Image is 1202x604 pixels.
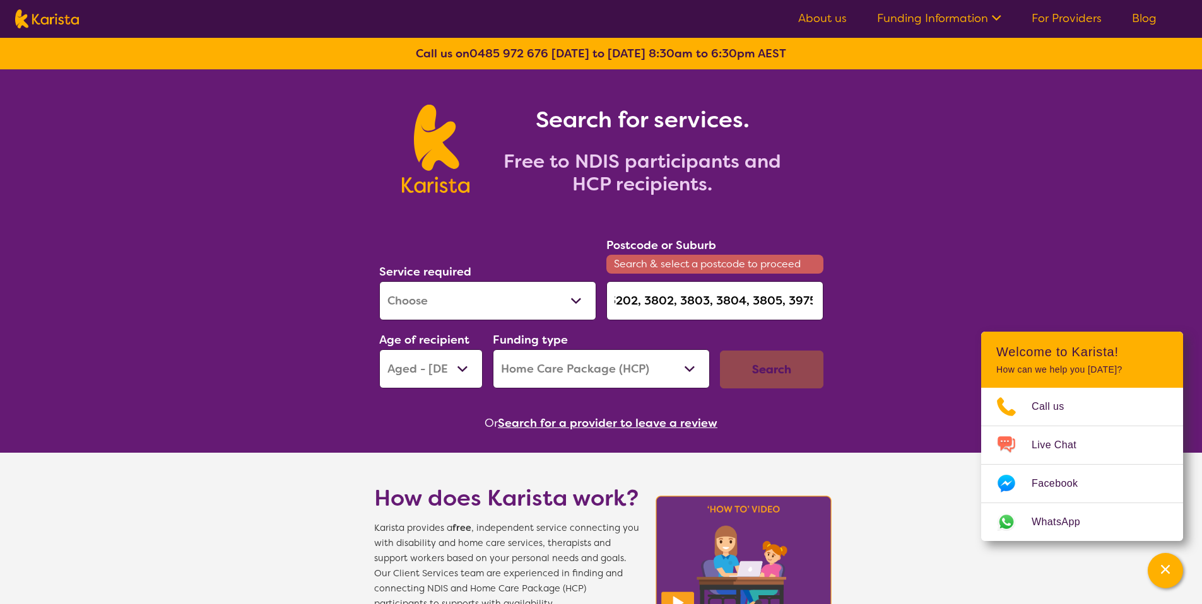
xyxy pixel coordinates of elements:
[1032,397,1080,416] span: Call us
[1032,513,1095,531] span: WhatsApp
[996,364,1168,375] p: How can we help you [DATE]?
[485,150,800,195] h2: Free to NDIS participants and HCP recipients.
[493,332,568,347] label: Funding type
[1132,11,1157,26] a: Blog
[1032,11,1102,26] a: For Providers
[981,332,1183,541] div: Channel Menu
[15,9,79,28] img: Karista logo
[374,483,639,513] h1: How does Karista work?
[379,264,471,279] label: Service required
[469,46,548,61] a: 0485 972 676
[877,11,1001,26] a: Funding Information
[498,414,717,433] button: Search for a provider to leave a review
[1032,436,1092,455] span: Live Chat
[798,11,847,26] a: About us
[485,414,498,433] span: Or
[1032,474,1093,493] span: Facebook
[996,344,1168,359] h2: Welcome to Karista!
[452,522,471,534] b: free
[402,105,469,193] img: Karista logo
[981,503,1183,541] a: Web link opens in a new tab.
[1148,553,1183,588] button: Channel Menu
[606,255,823,274] span: Search & select a postcode to proceed
[416,46,786,61] b: Call us on [DATE] to [DATE] 8:30am to 6:30pm AEST
[981,388,1183,541] ul: Choose channel
[606,238,716,253] label: Postcode or Suburb
[606,281,823,320] input: Type
[485,105,800,135] h1: Search for services.
[379,332,469,347] label: Age of recipient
